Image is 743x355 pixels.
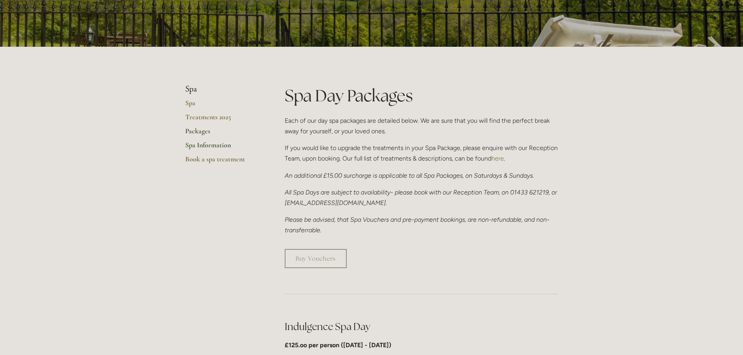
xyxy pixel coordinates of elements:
[285,249,347,268] a: Buy Vouchers
[285,84,558,107] h1: Spa Day Packages
[185,141,260,155] a: Spa Information
[185,127,260,141] a: Packages
[285,216,550,234] em: Please be advised, that Spa Vouchers and pre-payment bookings, are non-refundable, and non-transf...
[185,155,260,169] a: Book a spa treatment
[185,113,260,127] a: Treatments 2025
[185,84,260,94] li: Spa
[185,99,260,113] a: Spa
[491,155,504,162] a: here
[285,341,391,349] strong: £125.oo per person ([DATE] - [DATE])
[285,115,558,136] p: Each of our day spa packages are detailed below. We are sure that you will find the perfect break...
[285,172,534,179] em: An additional £15.00 surcharge is applicable to all Spa Packages, on Saturdays & Sundays.
[285,189,559,207] em: All Spa Days are subject to availability- please book with our Reception Team, on 01433 621219, o...
[285,143,558,164] p: If you would like to upgrade the treatments in your Spa Package, please enquire with our Receptio...
[285,320,558,334] h2: Indulgence Spa Day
